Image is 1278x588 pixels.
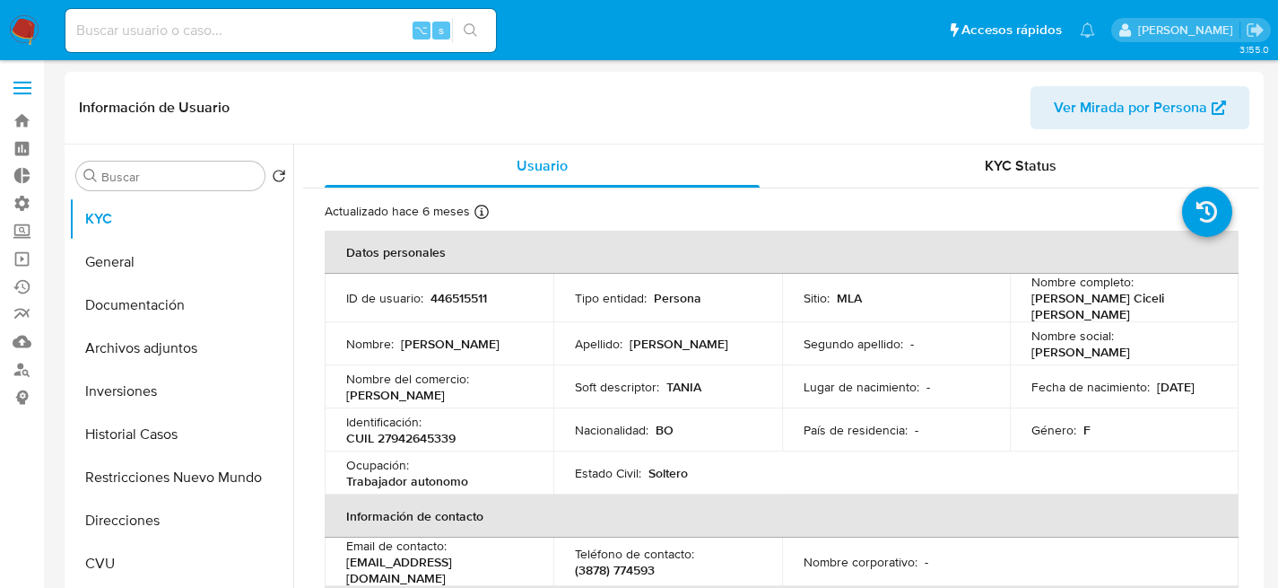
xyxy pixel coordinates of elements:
[69,370,293,413] button: Inversiones
[83,169,98,183] button: Buscar
[1031,344,1130,360] p: [PERSON_NAME]
[666,379,701,395] p: TANIA
[1030,86,1249,129] button: Ver Mirada por Persona
[325,203,470,220] p: Actualizado hace 6 meses
[452,18,489,43] button: search-icon
[325,495,1239,538] th: Información de contacto
[575,546,694,562] p: Teléfono de contacto :
[1031,328,1114,344] p: Nombre social :
[346,336,394,352] p: Nombre :
[804,554,917,570] p: Nombre corporativo :
[1054,86,1207,129] span: Ver Mirada por Persona
[325,231,1239,274] th: Datos personales
[401,336,500,352] p: [PERSON_NAME]
[346,430,456,446] p: CUIL 27942645339
[346,290,423,306] p: ID de usuario :
[272,169,286,189] button: Volver al orden por defecto
[910,336,914,352] p: -
[69,197,293,241] button: KYC
[926,379,930,395] p: -
[656,422,674,438] p: BO
[648,465,688,481] p: Soltero
[101,169,257,185] input: Buscar
[575,562,655,578] p: (3878) 774593
[79,99,230,117] h1: Información de Usuario
[346,414,422,430] p: Identificación :
[1138,22,1239,39] p: facundo.marin@mercadolibre.com
[915,422,918,438] p: -
[439,22,444,39] span: s
[1157,379,1195,395] p: [DATE]
[65,19,496,42] input: Buscar usuario o caso...
[69,413,293,456] button: Historial Casos
[1031,379,1150,395] p: Fecha de nacimiento :
[961,21,1062,39] span: Accesos rápidos
[1031,290,1210,322] p: [PERSON_NAME] Ciceli [PERSON_NAME]
[69,241,293,284] button: General
[430,290,487,306] p: 446515511
[837,290,862,306] p: MLA
[654,290,701,306] p: Persona
[346,554,525,586] p: [EMAIL_ADDRESS][DOMAIN_NAME]
[414,22,428,39] span: ⌥
[575,336,622,352] p: Apellido :
[1080,22,1095,38] a: Notificaciones
[575,290,647,306] p: Tipo entidad :
[804,290,830,306] p: Sitio :
[575,465,641,481] p: Estado Civil :
[1031,422,1076,438] p: Género :
[69,284,293,327] button: Documentación
[69,456,293,499] button: Restricciones Nuevo Mundo
[69,327,293,370] button: Archivos adjuntos
[517,155,568,176] span: Usuario
[69,499,293,542] button: Direcciones
[346,538,447,554] p: Email de contacto :
[804,422,908,438] p: País de residencia :
[1083,422,1091,438] p: F
[1031,274,1134,290] p: Nombre completo :
[575,422,648,438] p: Nacionalidad :
[346,387,445,403] p: [PERSON_NAME]
[346,473,468,489] p: Trabajador autonomo
[1246,21,1265,39] a: Salir
[575,379,659,395] p: Soft descriptor :
[804,336,903,352] p: Segundo apellido :
[69,542,293,585] button: CVU
[985,155,1056,176] span: KYC Status
[804,379,919,395] p: Lugar de nacimiento :
[346,371,469,387] p: Nombre del comercio :
[630,336,728,352] p: [PERSON_NAME]
[925,554,928,570] p: -
[346,457,409,473] p: Ocupación :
